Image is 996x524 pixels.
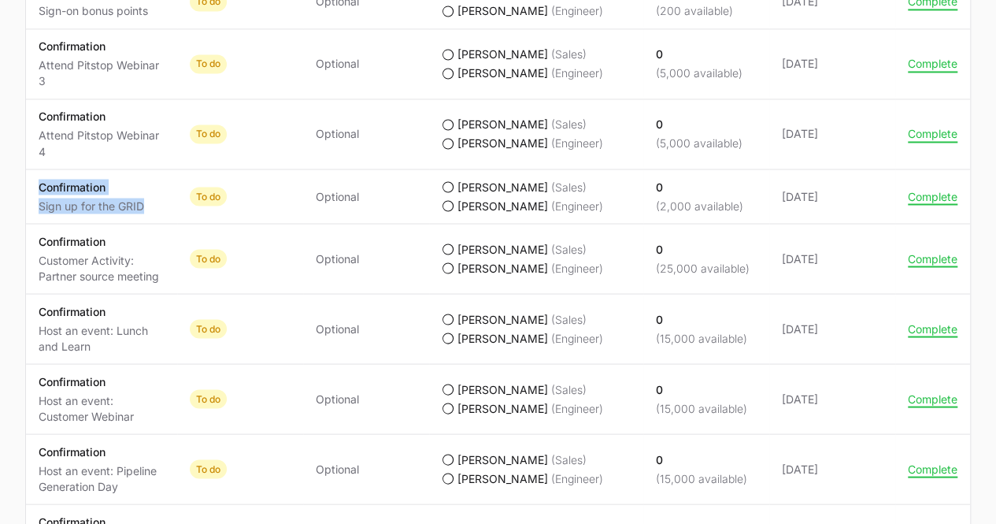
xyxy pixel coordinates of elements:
[551,381,587,397] span: (Sales)
[656,311,747,327] p: 0
[551,179,587,195] span: (Sales)
[908,57,957,71] button: Complete
[656,136,742,151] p: (5,000 available)
[39,3,148,19] p: Sign-on bonus points
[39,463,165,494] p: Host an event: Pipeline Generation Day
[656,400,747,416] p: (15,000 available)
[39,179,144,195] p: Confirmation
[39,303,165,319] p: Confirmation
[782,391,883,407] span: [DATE]
[782,188,883,204] span: [DATE]
[656,46,742,62] p: 0
[908,251,957,266] button: Complete
[551,117,587,132] span: (Sales)
[782,126,883,142] span: [DATE]
[551,311,587,327] span: (Sales)
[316,56,359,72] span: Optional
[656,381,747,397] p: 0
[457,381,548,397] span: [PERSON_NAME]
[551,470,603,486] span: (Engineer)
[551,241,587,257] span: (Sales)
[39,392,165,424] p: Host an event: Customer Webinar
[551,46,587,62] span: (Sales)
[457,198,548,214] span: [PERSON_NAME]
[908,321,957,336] button: Complete
[908,127,957,141] button: Complete
[316,188,359,204] span: Optional
[551,330,603,346] span: (Engineer)
[39,322,165,354] p: Host an event: Lunch and Learn
[656,179,743,195] p: 0
[39,109,165,124] p: Confirmation
[39,252,165,284] p: Customer Activity: Partner source meeting
[457,400,548,416] span: [PERSON_NAME]
[551,400,603,416] span: (Engineer)
[457,136,548,151] span: [PERSON_NAME]
[457,452,548,467] span: [PERSON_NAME]
[457,46,548,62] span: [PERSON_NAME]
[908,189,957,203] button: Complete
[551,452,587,467] span: (Sales)
[457,65,548,81] span: [PERSON_NAME]
[457,179,548,195] span: [PERSON_NAME]
[908,392,957,406] button: Complete
[457,330,548,346] span: [PERSON_NAME]
[457,241,548,257] span: [PERSON_NAME]
[656,330,747,346] p: (15,000 available)
[782,251,883,266] span: [DATE]
[782,56,883,72] span: [DATE]
[908,462,957,476] button: Complete
[656,3,733,19] p: (200 available)
[457,3,548,19] span: [PERSON_NAME]
[551,136,603,151] span: (Engineer)
[782,321,883,336] span: [DATE]
[782,461,883,477] span: [DATE]
[316,251,359,266] span: Optional
[39,198,144,214] p: Sign up for the GRID
[656,260,750,276] p: (25,000 available)
[39,128,165,159] p: Attend Pitstop Webinar 4
[457,311,548,327] span: [PERSON_NAME]
[551,260,603,276] span: (Engineer)
[457,260,548,276] span: [PERSON_NAME]
[39,444,165,459] p: Confirmation
[39,233,165,249] p: Confirmation
[457,117,548,132] span: [PERSON_NAME]
[316,321,359,336] span: Optional
[656,470,747,486] p: (15,000 available)
[316,126,359,142] span: Optional
[656,65,742,81] p: (5,000 available)
[316,391,359,407] span: Optional
[551,198,603,214] span: (Engineer)
[656,452,747,467] p: 0
[39,58,165,89] p: Attend Pitstop Webinar 3
[457,470,548,486] span: [PERSON_NAME]
[656,198,743,214] p: (2,000 available)
[656,241,750,257] p: 0
[316,461,359,477] span: Optional
[551,3,603,19] span: (Engineer)
[39,39,165,54] p: Confirmation
[39,373,165,389] p: Confirmation
[551,65,603,81] span: (Engineer)
[656,117,742,132] p: 0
